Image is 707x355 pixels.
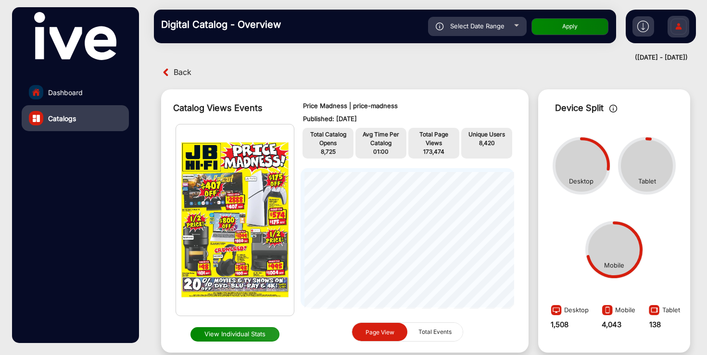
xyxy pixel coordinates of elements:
img: h2download.svg [637,21,649,32]
p: Published: [DATE] [303,114,512,124]
button: Apply [531,18,608,35]
strong: 1,508 [551,320,568,329]
a: Catalogs [22,105,129,131]
img: Sign%20Up.svg [669,11,689,45]
img: icon [436,23,444,30]
div: Tablet [646,302,680,319]
span: 01:00 [373,148,389,155]
strong: 138 [649,320,661,329]
span: Catalogs [48,113,76,123]
img: image [599,304,615,319]
span: Dashboard [48,87,83,98]
p: Unique Users [464,130,510,139]
div: ([DATE] - [DATE]) [144,53,688,62]
mat-button-toggle-group: graph selection [352,322,463,342]
strong: 4,043 [602,320,621,329]
span: Device Split [555,103,604,113]
span: Back [174,65,191,80]
h3: Digital Catalog - Overview [161,19,296,30]
img: home [32,88,40,97]
div: Catalog Views Events [173,101,284,114]
p: Price Madness | price-madness [303,101,512,111]
div: Desktop [569,177,593,186]
img: image [646,304,662,319]
button: Total Events [407,323,463,341]
a: Dashboard [22,79,129,105]
img: image [548,304,564,319]
button: View Individual Stats [190,327,280,342]
p: Total Page Views [411,130,457,147]
img: icon [609,105,618,112]
img: img [176,124,294,316]
div: Desktop [548,302,589,319]
p: Total Catalog Opens [305,130,351,147]
img: catalog [33,115,40,122]
span: 8,420 [479,139,495,147]
img: vmg-logo [34,12,116,60]
span: Page View [366,328,394,335]
img: back arrow [161,67,171,77]
div: Tablet [638,177,656,186]
div: Mobile [604,261,624,270]
button: Page View [352,323,407,342]
div: Mobile [599,302,635,319]
p: Avg Time Per Catalog [358,130,404,147]
span: 173,474 [423,148,444,155]
span: 8,725 [321,148,336,155]
span: Total Events [413,323,457,341]
span: Select Date Range [450,22,505,30]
